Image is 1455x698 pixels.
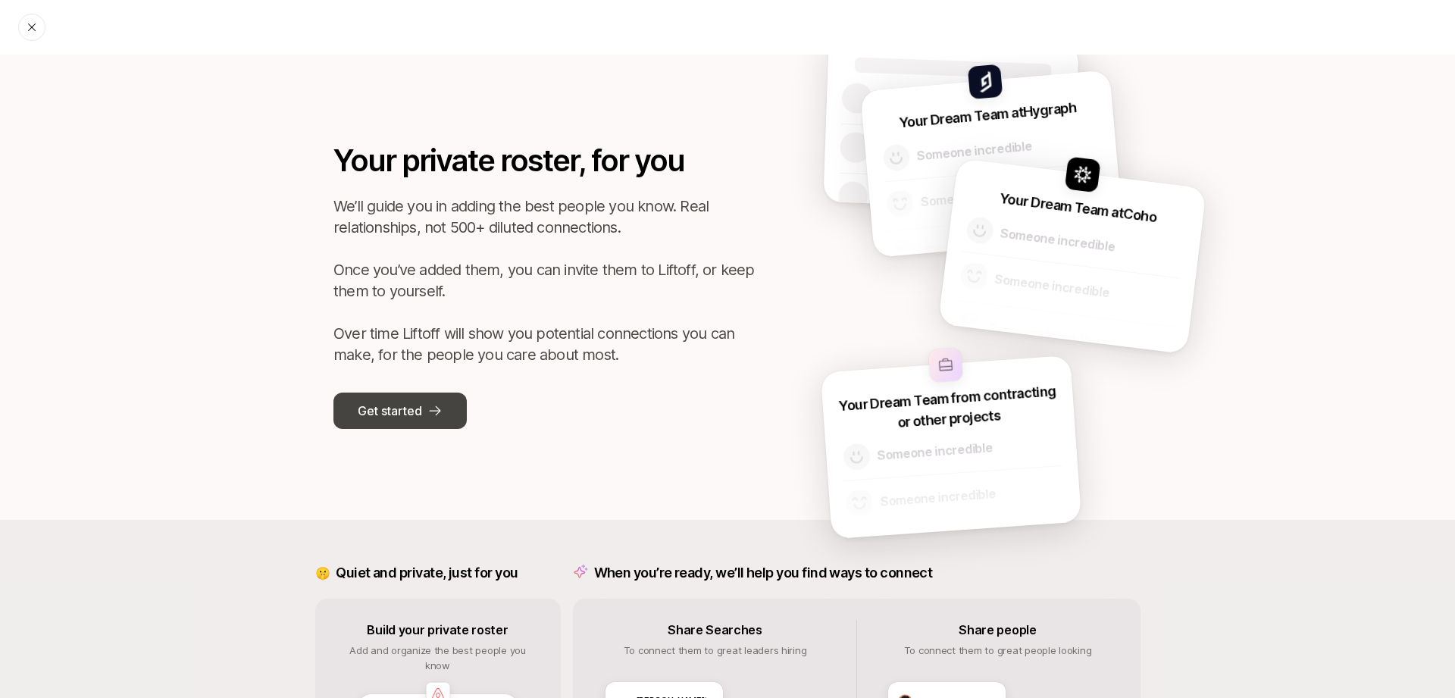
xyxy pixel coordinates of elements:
span: To connect them to great people looking [904,644,1092,656]
p: Your Dream Team at Hygraph [898,97,1077,133]
p: We’ll guide you in adding the best people you know. Real relationships, not 500+ diluted connecti... [333,196,758,365]
p: Your private roster, for you [333,138,758,183]
span: To connect them to great leaders hiring [624,644,807,656]
p: Share Searches [668,620,762,640]
img: other-company-logo.svg [928,348,962,383]
p: Get started [358,401,421,421]
p: Build your private roster [367,620,508,640]
p: When you’re ready, we’ll help you find ways to connect [594,562,933,584]
p: Your Dream Team at Coho [999,188,1158,227]
img: Hygraph [967,64,1003,100]
span: Add and organize the best people you know [349,644,526,671]
p: Share people [959,620,1036,640]
p: Your Dream Team from contracting or other projects [837,380,1059,437]
p: Quiet and private, just for you [336,562,518,584]
button: Get started [333,393,467,429]
img: Coho [1064,156,1100,192]
p: 🤫 [315,563,330,583]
